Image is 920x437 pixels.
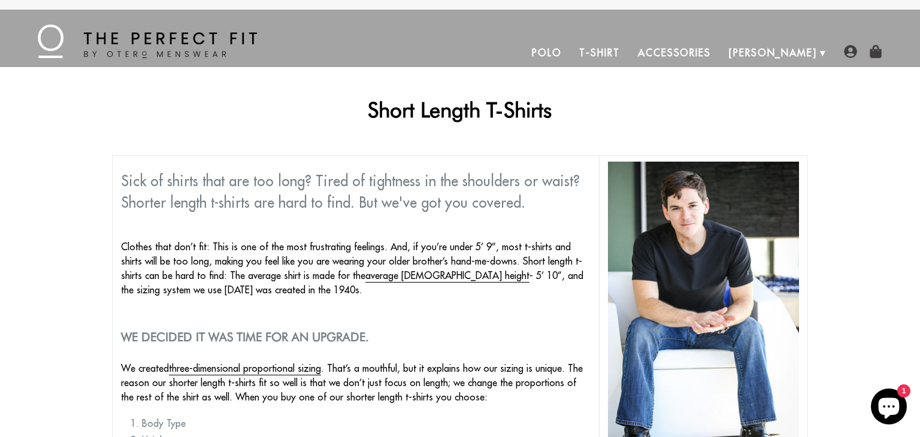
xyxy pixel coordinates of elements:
a: Polo [523,38,571,67]
h1: Short Length T-Shirts [112,97,808,122]
a: Accessories [629,38,720,67]
img: user-account-icon.png [844,45,857,58]
img: shopping-bag-icon.png [869,45,882,58]
img: The Perfect Fit - by Otero Menswear - Logo [38,25,257,58]
p: Clothes that don’t fit: This is one of the most frustrating feelings. And, if you’re under 5’ 9”,... [121,239,590,297]
a: [PERSON_NAME] [720,38,826,67]
p: We created . That’s a mouthful, but it explains how our sizing is unique. The reason our shorter ... [121,361,590,404]
inbox-online-store-chat: Shopify online store chat [867,389,910,427]
a: T-Shirt [570,38,628,67]
li: Body Type [142,416,590,430]
a: three-dimensional proportional sizing [169,362,321,375]
span: Sick of shirts that are too long? Tired of tightness in the shoulders or waist? Shorter length t-... [121,172,580,211]
h2: We decided it was time for an upgrade. [121,330,590,344]
a: average [DEMOGRAPHIC_DATA] height [365,269,529,283]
